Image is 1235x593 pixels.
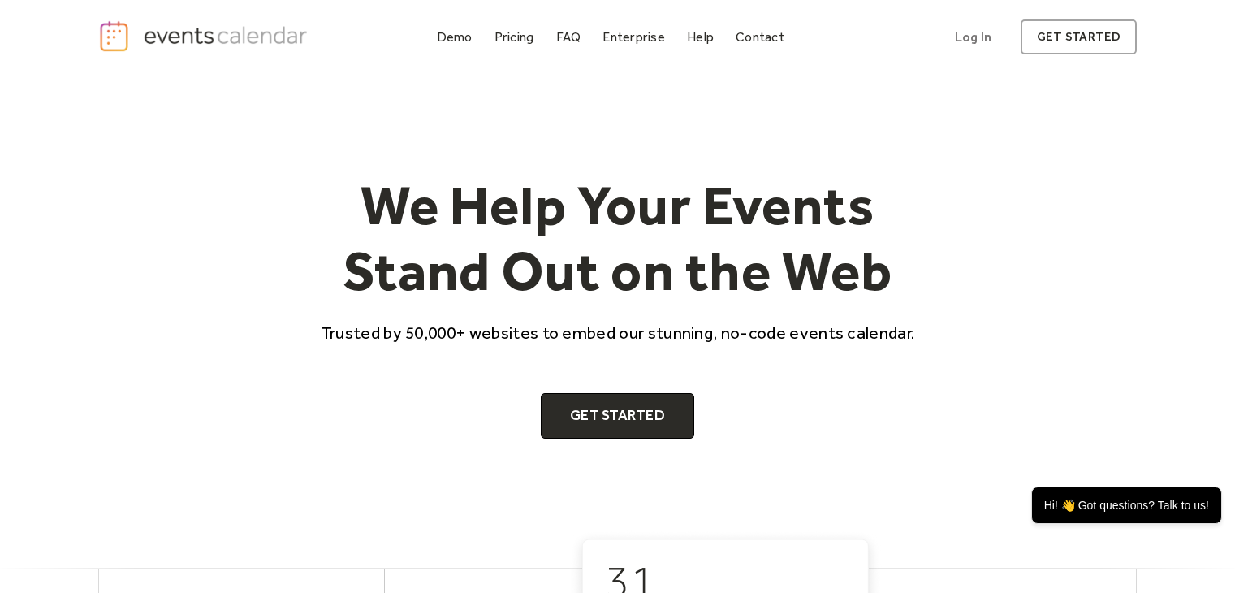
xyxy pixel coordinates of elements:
[550,26,588,48] a: FAQ
[687,32,714,41] div: Help
[680,26,720,48] a: Help
[430,26,479,48] a: Demo
[556,32,581,41] div: FAQ
[736,32,784,41] div: Contact
[596,26,671,48] a: Enterprise
[1021,19,1137,54] a: get started
[488,26,541,48] a: Pricing
[602,32,664,41] div: Enterprise
[939,19,1008,54] a: Log In
[541,393,694,439] a: Get Started
[729,26,791,48] a: Contact
[306,321,930,344] p: Trusted by 50,000+ websites to embed our stunning, no-code events calendar.
[494,32,534,41] div: Pricing
[98,19,313,53] a: home
[437,32,473,41] div: Demo
[306,172,930,305] h1: We Help Your Events Stand Out on the Web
